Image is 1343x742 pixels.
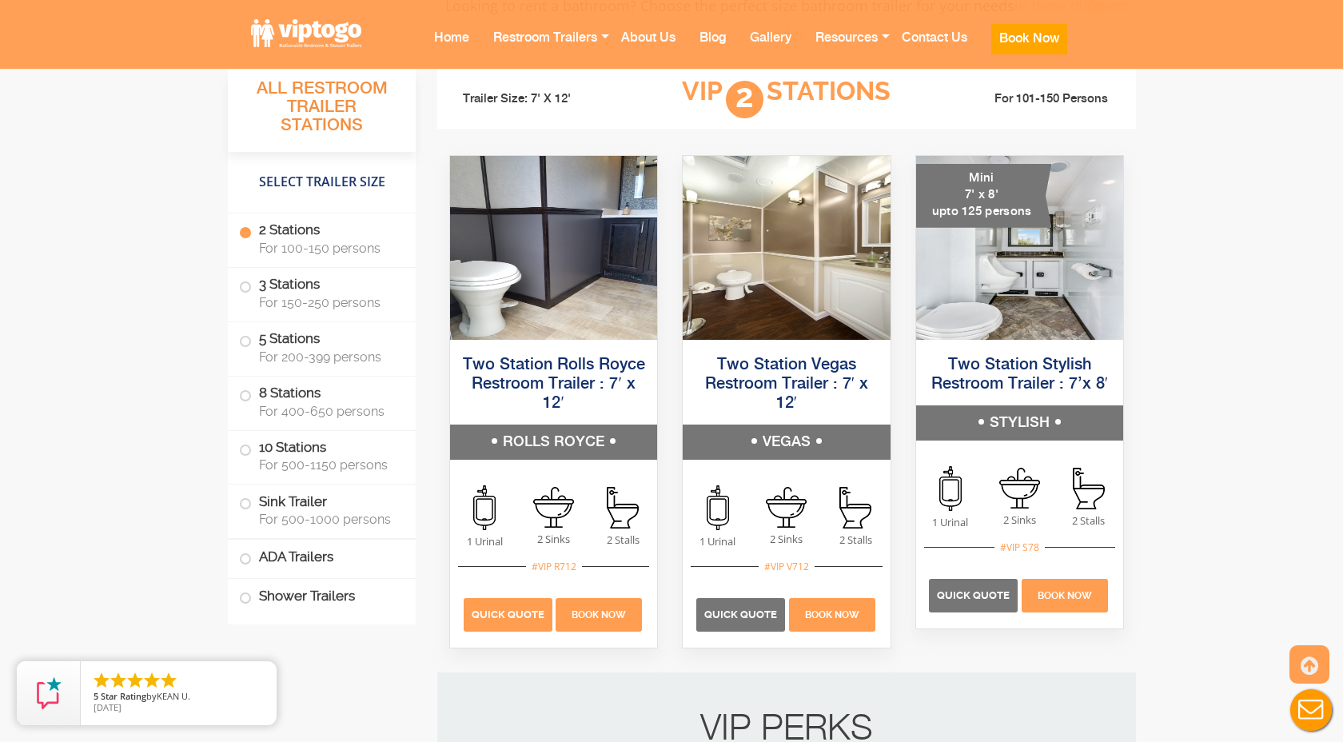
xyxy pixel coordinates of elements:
[239,540,404,574] label: ADA Trailers
[890,17,979,80] a: Contact Us
[239,377,404,426] label: 8 Stations
[609,17,687,80] a: About Us
[916,164,1052,228] div: Mini 7' x 8' upto 125 persons
[954,91,1125,108] li: For 101-150 Persons
[481,17,609,80] a: Restroom Trailers
[752,532,821,547] span: 2 Sinks
[759,559,815,574] div: #VIP V712
[159,671,178,690] li: 
[1073,468,1105,509] img: an icon of stall
[94,701,122,713] span: [DATE]
[1054,513,1123,529] span: 2 Stalls
[33,677,65,709] img: Review Rating
[588,533,657,548] span: 2 Stalls
[979,17,1079,89] a: Book Now
[994,540,1045,555] div: #VIP S78
[726,81,763,118] span: 2
[239,213,404,263] label: 2 Stations
[94,690,98,702] span: 5
[101,690,146,702] span: Star Rating
[450,534,519,549] span: 1 Urinal
[787,606,877,620] a: Book Now
[554,606,644,620] a: Book Now
[1279,678,1343,742] button: Live Chat
[821,533,890,548] span: 2 Stalls
[259,457,397,473] span: For 500-1150 persons
[683,156,890,340] img: Side view of two station restroom trailer with separate doors for males and females
[463,357,645,412] a: Two Station Rolls Royce Restroom Trailer : 7′ x 12′
[931,357,1108,393] a: Two Station Stylish Restroom Trailer : 7’x 8′
[937,589,1010,601] span: Quick Quote
[696,606,787,620] a: Quick Quote
[126,671,145,690] li: 
[705,357,868,412] a: Two Station Vegas Restroom Trailer : 7′ x 12′
[109,671,128,690] li: 
[991,24,1067,54] button: Book Now
[142,671,161,690] li: 
[519,532,588,547] span: 2 Sinks
[239,430,404,480] label: 10 Stations
[472,608,544,620] span: Quick Quote
[450,156,657,340] img: Side view of two station restroom trailer with separate doors for males and females
[620,78,954,122] h3: VIP Stations
[259,349,397,365] span: For 200-399 persons
[450,425,657,460] h5: ROLLS ROYCE
[707,485,729,530] img: an icon of urinal
[259,241,397,256] span: For 100-150 persons
[683,425,890,460] h5: VEGAS
[259,295,397,310] span: For 150-250 persons
[1020,587,1110,601] a: Book Now
[92,671,111,690] li: 
[239,322,404,372] label: 5 Stations
[533,487,574,528] img: an icon of sink
[473,485,496,530] img: an icon of urinal
[464,606,554,620] a: Quick Quote
[738,17,803,80] a: Gallery
[228,159,416,205] h4: Select Trailer Size
[803,17,890,80] a: Resources
[683,534,751,549] span: 1 Urinal
[916,405,1123,441] h5: STYLISH
[687,17,738,80] a: Blog
[572,609,626,620] span: Book Now
[985,513,1054,528] span: 2 Sinks
[157,690,190,702] span: KEAN U.
[999,468,1040,509] img: an icon of sink
[704,608,777,620] span: Quick Quote
[766,487,807,528] img: an icon of sink
[239,579,404,613] label: Shower Trailers
[916,515,985,530] span: 1 Urinal
[239,268,404,317] label: 3 Stations
[929,587,1019,601] a: Quick Quote
[607,487,639,529] img: an icon of stall
[526,559,582,574] div: #VIP R712
[94,692,264,703] span: by
[259,512,397,527] span: For 500-1000 persons
[939,466,962,511] img: an icon of urinal
[239,485,404,534] label: Sink Trailer
[839,487,871,529] img: an icon of stall
[228,74,416,152] h3: All Restroom Trailer Stations
[1038,590,1092,601] span: Book Now
[916,156,1123,340] img: A mini restroom trailer with two separate stations and separate doors for males and females
[259,403,397,418] span: For 400-650 persons
[448,77,620,122] li: Trailer Size: 7' X 12'
[805,609,859,620] span: Book Now
[422,17,481,80] a: Home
